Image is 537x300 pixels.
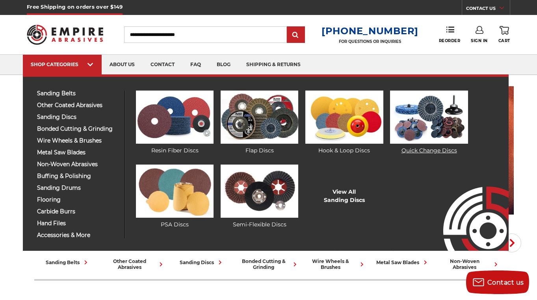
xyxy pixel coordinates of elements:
a: Hook & Loop Discs [305,91,383,155]
span: buffing & polishing [37,173,119,179]
a: Quick Change Discs [390,91,468,155]
p: FOR QUESTIONS OR INQUIRIES [321,39,418,44]
div: SHOP CATEGORIES [31,61,94,67]
span: sanding belts [37,91,119,96]
div: wire wheels & brushes [305,258,366,270]
a: faq [182,55,209,75]
span: other coated abrasives [37,102,119,108]
span: wire wheels & brushes [37,138,119,144]
span: bonded cutting & grinding [37,126,119,132]
a: blog [209,55,238,75]
span: Contact us [487,279,524,286]
a: Resin Fiber Discs [136,91,214,155]
a: about us [102,55,143,75]
span: accessories & more [37,232,119,238]
div: other coated abrasives [104,258,165,270]
div: bonded cutting & grinding [238,258,299,270]
img: Quick Change Discs [390,91,468,144]
div: sanding discs [180,258,224,267]
a: Semi-Flexible Discs [221,165,298,229]
img: Semi-Flexible Discs [221,165,298,218]
a: contact [143,55,182,75]
span: Sign In [471,38,488,43]
div: non-woven abrasives [439,258,500,270]
img: Empire Abrasives [27,20,103,50]
button: Contact us [466,270,529,294]
img: Hook & Loop Discs [305,91,383,144]
span: sanding drums [37,185,119,191]
a: Flap Discs [221,91,298,155]
a: PSA Discs [136,165,214,229]
span: sanding discs [37,114,119,120]
img: PSA Discs [136,165,214,218]
span: non-woven abrasives [37,161,119,167]
div: sanding belts [46,258,90,267]
img: Flap Discs [221,91,298,144]
span: hand files [37,220,119,226]
div: metal saw blades [376,258,429,267]
a: Cart [498,26,510,43]
span: metal saw blades [37,150,119,156]
span: Cart [498,38,510,43]
span: flooring [37,197,119,203]
span: carbide burrs [37,209,119,215]
a: shipping & returns [238,55,308,75]
a: CONTACT US [466,4,510,15]
img: Empire Abrasives Logo Image [429,163,509,251]
input: Submit [288,27,304,43]
span: Reorder [439,38,461,43]
a: View AllSanding Discs [324,188,365,204]
button: Next [502,233,521,252]
a: Reorder [439,26,461,43]
a: [PHONE_NUMBER] [321,25,418,37]
img: Resin Fiber Discs [136,91,214,144]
